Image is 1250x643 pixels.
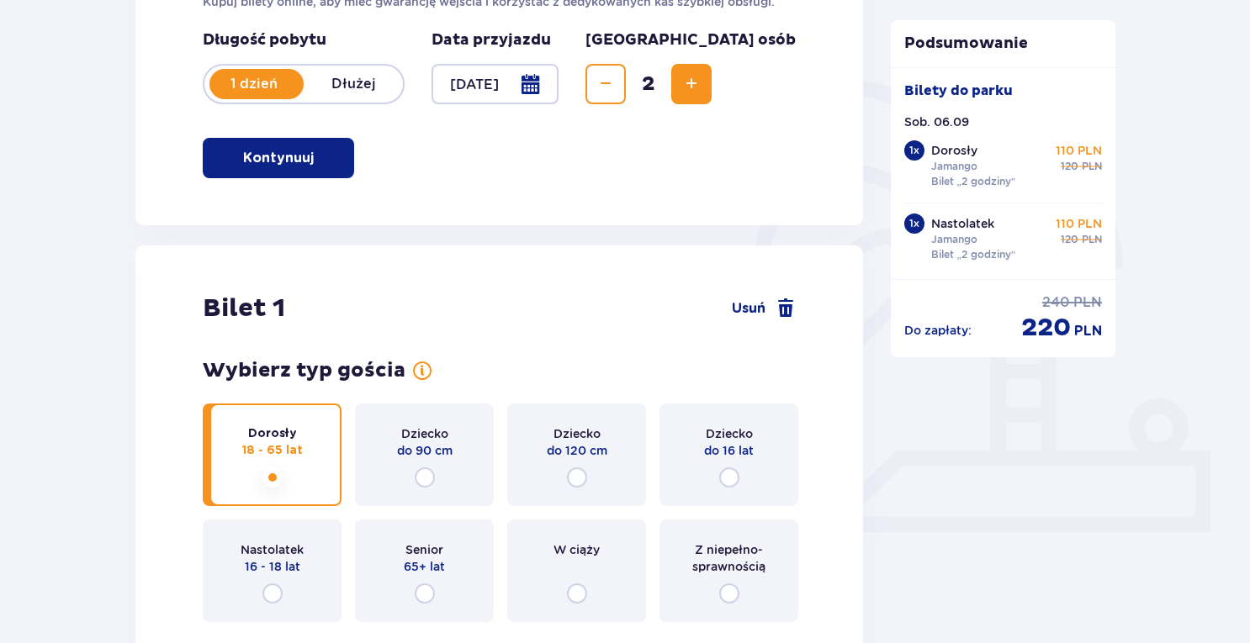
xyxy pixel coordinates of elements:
p: Sob. 06.09 [904,113,969,130]
p: 240 [1042,293,1070,312]
span: Usuń [732,299,765,318]
p: W ciąży [553,541,600,558]
p: do 120 cm [547,442,607,459]
p: Jamango [931,232,977,247]
p: PLN [1082,159,1102,174]
p: Wybierz typ gościa [203,358,405,383]
button: Kontynuuj [203,138,354,178]
p: 18 - 65 lat [242,442,303,459]
p: Kontynuuj [243,149,314,167]
p: Nastolatek [931,215,994,232]
p: Bilety do parku [904,82,1013,100]
p: PLN [1082,232,1102,247]
p: 1 dzień [204,75,304,93]
p: 120 [1061,232,1078,247]
p: Bilet „2 godziny” [931,174,1016,189]
button: Increase [671,64,712,104]
p: Nastolatek [241,541,304,558]
p: [GEOGRAPHIC_DATA] osób [585,30,796,50]
div: 1 x [904,140,924,161]
p: PLN [1073,293,1102,312]
span: 2 [629,71,668,97]
p: Podsumowanie [891,34,1116,54]
p: 120 [1061,159,1078,174]
p: Data przyjazdu [432,30,551,50]
p: do 16 lat [704,442,754,459]
p: PLN [1074,322,1102,340]
p: Z niepełno­sprawnością [675,541,783,575]
p: Senior [405,541,443,558]
p: Jamango [931,159,977,174]
div: 1 x [904,213,924,234]
p: Dłużej [304,75,403,93]
p: Do zapłaty : [904,322,972,339]
p: 110 PLN [1056,215,1102,232]
p: Dorosły [931,142,977,159]
p: Bilet 1 [203,293,285,324]
p: Dziecko [706,425,753,442]
p: 16 - 18 lat [245,558,300,575]
p: Długość pobytu [203,30,405,50]
p: Dorosły [248,425,297,442]
p: 220 [1021,312,1071,344]
button: Decrease [585,64,626,104]
p: 110 PLN [1056,142,1102,159]
p: Dziecko [401,425,448,442]
p: Dziecko [553,425,601,442]
p: do 90 cm [397,442,453,459]
p: Bilet „2 godziny” [931,247,1016,262]
a: Usuń [732,298,796,319]
p: 65+ lat [404,558,445,575]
